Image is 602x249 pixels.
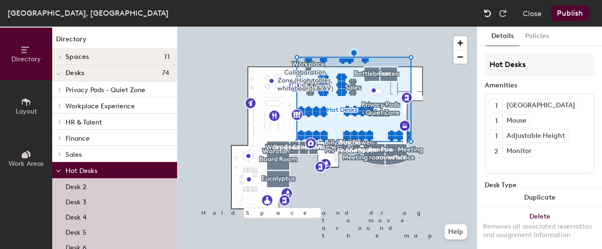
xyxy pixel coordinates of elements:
[483,222,596,239] div: Removes all associated reservation and assignment information
[66,226,86,237] p: Desk 5
[502,130,569,142] div: Adjustable Height
[486,27,519,46] button: Details
[66,211,86,221] p: Desk 4
[490,99,502,112] button: 1
[495,101,498,111] span: 1
[66,167,97,175] span: Hot Desks
[498,9,508,18] img: Redo
[8,7,169,19] div: [GEOGRAPHIC_DATA], [GEOGRAPHIC_DATA]
[485,82,594,89] div: Amenities
[444,224,467,239] button: Help
[66,195,86,206] p: Desk 3
[477,188,602,207] button: Duplicate
[490,145,502,157] button: 2
[477,207,602,249] button: DeleteRemoves all associated reservation and assignment information
[66,86,145,94] span: Privacy Pods - Quiet Zone
[164,53,169,61] span: 11
[162,69,169,77] span: 74
[66,134,90,143] span: Finance
[66,69,84,77] span: Desks
[66,180,86,191] p: Desk 2
[483,9,492,18] img: Undo
[66,53,89,61] span: Spaces
[11,55,41,63] span: Directory
[66,151,82,159] span: Sales
[519,27,555,46] button: Policies
[66,118,102,126] span: HR & Talent
[494,146,498,156] span: 2
[52,34,177,49] h1: Directory
[551,6,589,21] button: Publish
[502,145,536,157] div: Monitor
[9,160,44,168] span: Work Areas
[502,99,579,112] div: [GEOGRAPHIC_DATA]
[16,107,37,115] span: Layout
[485,182,594,189] div: Desk Type
[490,130,502,142] button: 1
[495,131,498,141] span: 1
[523,6,542,21] button: Close
[495,116,498,126] span: 1
[490,115,502,127] button: 1
[502,115,530,127] div: Mouse
[66,102,135,110] span: Workplace Experience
